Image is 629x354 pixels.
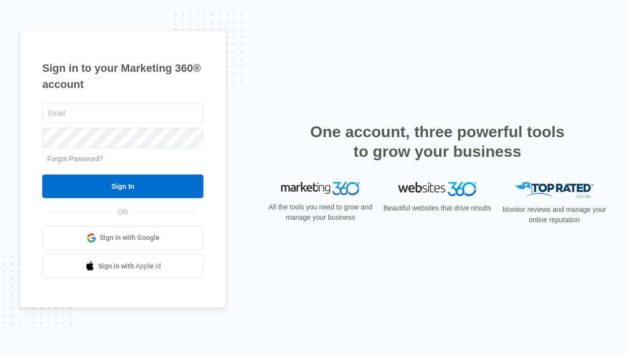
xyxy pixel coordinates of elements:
[382,203,492,213] p: Beautiful websites that drive results
[42,255,203,278] a: Sign in with Apple Id
[307,122,568,161] h2: One account, three powerful tools to grow your business
[98,261,161,271] span: Sign in with Apple Id
[47,155,103,163] a: Forgot Password?
[42,226,203,250] a: Sign in with Google
[42,103,203,123] input: Email
[42,60,203,92] h1: Sign in to your Marketing 360® account
[42,175,203,198] input: Sign In
[100,233,160,243] span: Sign in with Google
[515,182,594,198] img: Top Rated Local
[281,182,360,196] img: Marketing 360
[499,205,609,225] p: Monitor reviews and manage your online reputation
[398,182,477,196] img: Websites 360
[111,207,135,217] span: OR
[265,202,375,223] p: All the tools you need to grow and manage your business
